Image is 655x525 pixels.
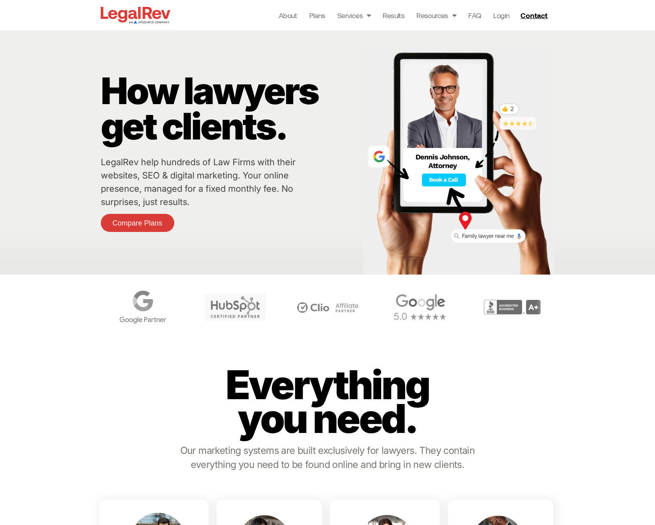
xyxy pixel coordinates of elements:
div: 2 / 6 [468,287,557,328]
div: 5 / 6 [191,287,280,328]
p: Everything you need. [210,368,444,435]
div: 6 / 6 [284,287,372,328]
nav: Menu [279,10,510,21]
a: FAQ [468,10,481,21]
div: Carousel [99,287,557,328]
a: Resources [416,10,456,21]
a: Plans [309,10,325,21]
span: Contact [520,12,547,19]
div: 4 / 6 [99,287,187,328]
a: Compare Plans [101,214,174,232]
p: How lawyers get clients. [101,73,359,144]
p: Our marketing systems are built exclusively for lawyers. They contain everything you need to be f... [176,443,479,472]
a: Login [493,10,509,21]
a: Contact [517,9,553,22]
a: About [279,10,297,21]
a: Results [383,10,404,21]
div: 1 / 6 [376,287,464,328]
a: LegalRev help hundreds of Law Firms with their websites, SEO & digital marketing. Your online pre... [101,157,296,207]
a: Services [337,10,371,21]
span: Compare Plans [112,219,162,227]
